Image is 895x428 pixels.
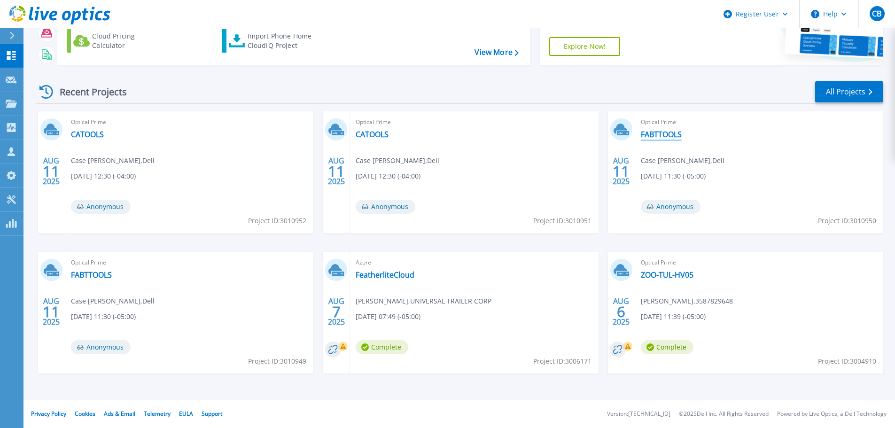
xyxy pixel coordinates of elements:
[71,171,136,181] span: [DATE] 12:30 (-04:00)
[679,411,769,417] li: © 2025 Dell Inc. All Rights Reserved
[533,216,591,226] span: Project ID: 3010951
[71,156,155,166] span: Case [PERSON_NAME] , Dell
[356,117,592,127] span: Optical Prime
[612,154,630,188] div: AUG 2025
[71,340,131,354] span: Anonymous
[179,410,193,418] a: EULA
[71,117,308,127] span: Optical Prime
[641,171,706,181] span: [DATE] 11:30 (-05:00)
[248,356,306,366] span: Project ID: 3010949
[71,296,155,306] span: Case [PERSON_NAME] , Dell
[641,257,878,268] span: Optical Prime
[818,216,876,226] span: Project ID: 3010950
[613,167,630,175] span: 11
[356,130,389,139] a: CATOOLS
[872,10,881,17] span: CB
[202,410,222,418] a: Support
[533,356,591,366] span: Project ID: 3006171
[641,200,700,214] span: Anonymous
[327,295,345,329] div: AUG 2025
[248,31,321,50] div: Import Phone Home CloudIQ Project
[617,308,625,316] span: 6
[67,29,171,53] a: Cloud Pricing Calculator
[356,171,420,181] span: [DATE] 12:30 (-04:00)
[71,200,131,214] span: Anonymous
[332,308,341,316] span: 7
[356,270,414,280] a: FeatherliteCloud
[328,167,345,175] span: 11
[641,340,693,354] span: Complete
[641,156,724,166] span: Case [PERSON_NAME] , Dell
[43,167,60,175] span: 11
[248,216,306,226] span: Project ID: 3010952
[475,48,518,57] a: View More
[815,81,883,102] a: All Projects
[356,156,439,166] span: Case [PERSON_NAME] , Dell
[42,295,60,329] div: AUG 2025
[549,37,621,56] a: Explore Now!
[71,130,104,139] a: CATOOLS
[641,270,693,280] a: ZOO-TUL-HV05
[42,154,60,188] div: AUG 2025
[104,410,135,418] a: Ads & Email
[71,270,112,280] a: FABTTOOLS
[607,411,670,417] li: Version: [TECHNICAL_ID]
[641,311,706,322] span: [DATE] 11:39 (-05:00)
[71,257,308,268] span: Optical Prime
[356,257,592,268] span: Azure
[641,117,878,127] span: Optical Prime
[36,80,140,103] div: Recent Projects
[31,410,66,418] a: Privacy Policy
[356,311,420,322] span: [DATE] 07:49 (-05:00)
[356,200,415,214] span: Anonymous
[818,356,876,366] span: Project ID: 3004910
[43,308,60,316] span: 11
[92,31,167,50] div: Cloud Pricing Calculator
[144,410,171,418] a: Telemetry
[356,296,491,306] span: [PERSON_NAME] , UNIVERSAL TRAILER CORP
[641,296,733,306] span: [PERSON_NAME] , 3587829648
[356,340,408,354] span: Complete
[71,311,136,322] span: [DATE] 11:30 (-05:00)
[75,410,95,418] a: Cookies
[777,411,887,417] li: Powered by Live Optics, a Dell Technology
[327,154,345,188] div: AUG 2025
[641,130,682,139] a: FABTTOOLS
[612,295,630,329] div: AUG 2025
